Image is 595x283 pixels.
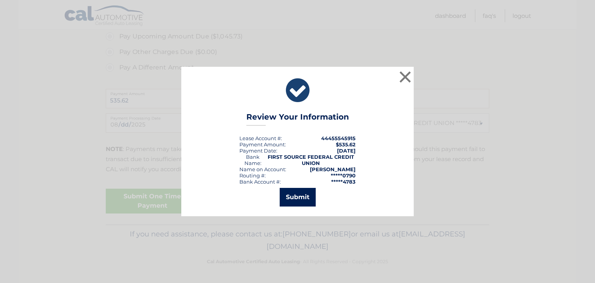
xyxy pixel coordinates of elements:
[239,135,282,141] div: Lease Account #:
[337,148,356,154] span: [DATE]
[239,148,277,154] div: :
[310,166,356,172] strong: [PERSON_NAME]
[239,154,266,166] div: Bank Name:
[336,141,356,148] span: $535.62
[239,172,266,179] div: Routing #:
[321,135,356,141] strong: 44455545915
[280,188,316,207] button: Submit
[239,166,286,172] div: Name on Account:
[268,154,354,166] strong: FIRST SOURCE FEDERAL CREDIT UNION
[397,69,413,85] button: ×
[239,141,286,148] div: Payment Amount:
[239,179,281,185] div: Bank Account #:
[239,148,276,154] span: Payment Date
[246,112,349,126] h3: Review Your Information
